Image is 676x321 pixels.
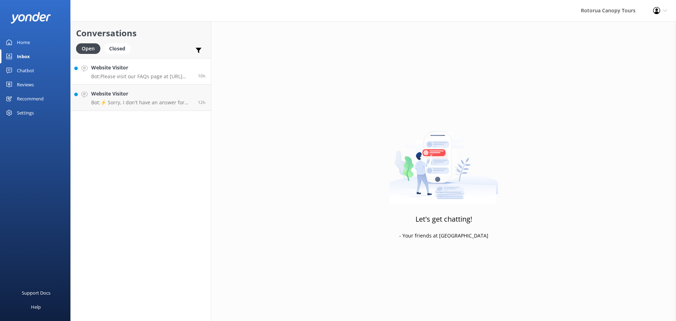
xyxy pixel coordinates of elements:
h4: Website Visitor [91,64,193,72]
span: Oct 01 2025 10:40pm (UTC +13:00) Pacific/Auckland [198,73,206,79]
h4: Website Visitor [91,90,193,98]
p: - Your friends at [GEOGRAPHIC_DATA] [399,232,488,240]
span: Oct 01 2025 08:53pm (UTC +13:00) Pacific/Auckland [198,99,206,105]
div: Inbox [17,49,30,63]
a: Closed [104,44,134,52]
p: Bot: Please visit our FAQs page at [URL][DOMAIN_NAME]. [91,73,193,80]
div: Help [31,300,41,314]
a: Open [76,44,104,52]
div: Closed [104,43,131,54]
h2: Conversations [76,26,206,40]
div: Home [17,35,30,49]
img: yonder-white-logo.png [11,12,51,24]
img: artwork of a man stealing a conversation from at giant smartphone [389,117,498,205]
p: Bot: ⚡ Sorry, I don't have an answer for that. Could you please try and rephrase your question? A... [91,99,193,106]
div: Open [76,43,100,54]
div: Recommend [17,92,44,106]
div: Reviews [17,78,34,92]
a: Website VisitorBot:⚡ Sorry, I don't have an answer for that. Could you please try and rephrase yo... [71,85,211,111]
h3: Let's get chatting! [415,214,472,225]
div: Settings [17,106,34,120]
a: Website VisitorBot:Please visit our FAQs page at [URL][DOMAIN_NAME].10h [71,58,211,85]
div: Chatbot [17,63,34,78]
div: Support Docs [22,286,50,300]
